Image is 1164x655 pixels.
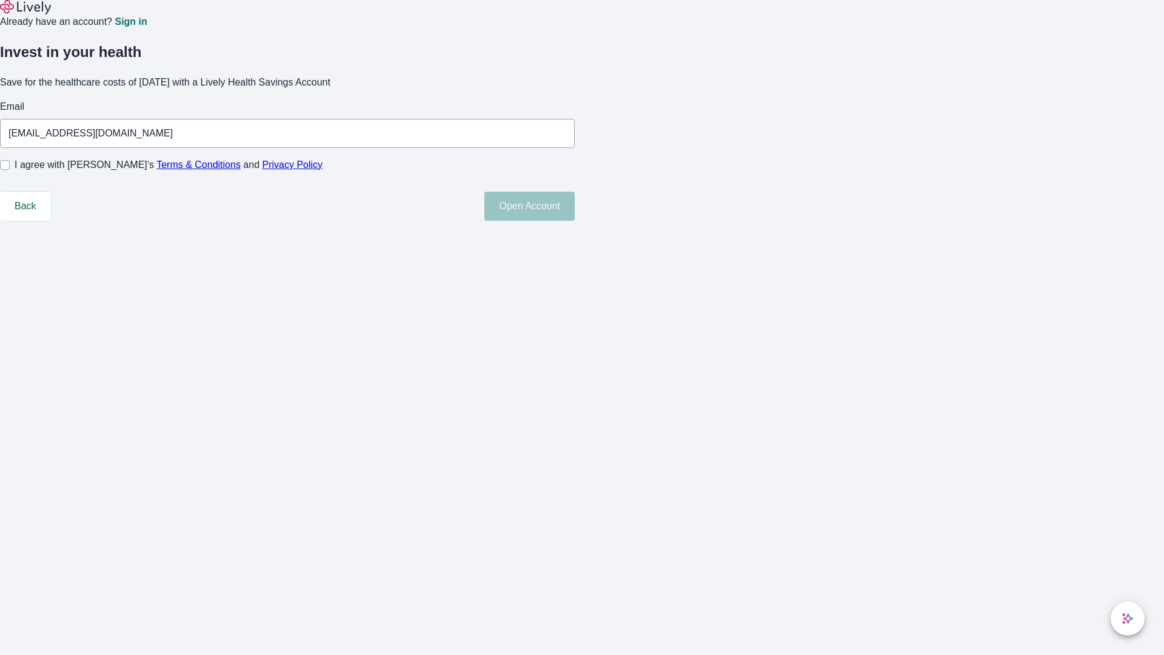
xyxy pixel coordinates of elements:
a: Sign in [115,17,147,27]
a: Privacy Policy [263,160,323,170]
svg: Lively AI Assistant [1122,613,1134,625]
a: Terms & Conditions [156,160,241,170]
button: chat [1111,602,1145,636]
span: I agree with [PERSON_NAME]’s and [15,158,323,172]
